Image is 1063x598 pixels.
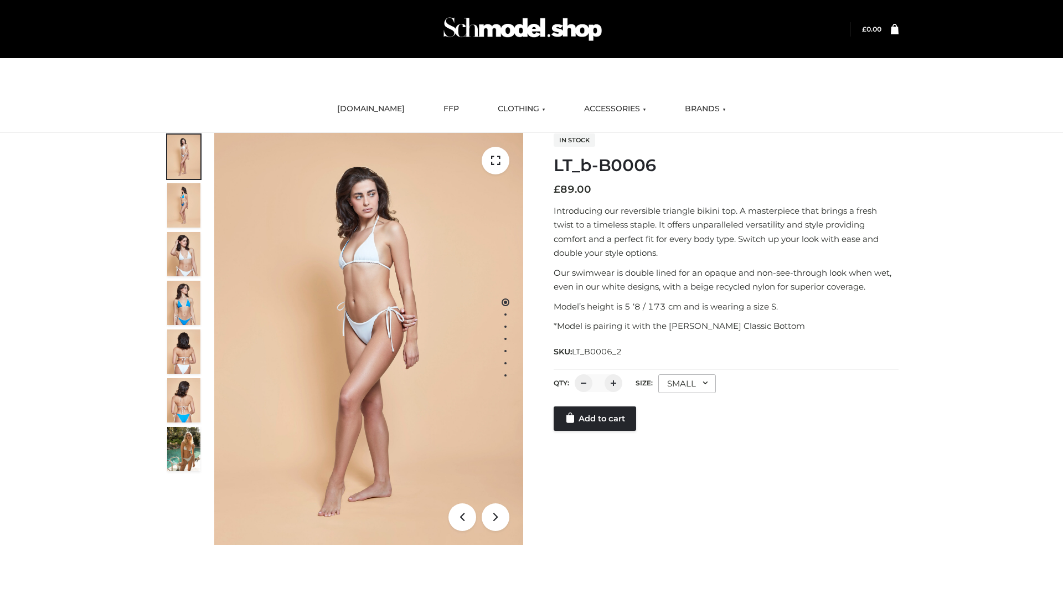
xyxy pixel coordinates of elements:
[167,427,200,471] img: Arieltop_CloudNine_AzureSky2.jpg
[677,97,734,121] a: BRANDS
[167,183,200,228] img: ArielClassicBikiniTop_CloudNine_AzureSky_OW114ECO_2-scaled.jpg
[167,281,200,325] img: ArielClassicBikiniTop_CloudNine_AzureSky_OW114ECO_4-scaled.jpg
[576,97,654,121] a: ACCESSORIES
[862,25,881,33] bdi: 0.00
[636,379,653,387] label: Size:
[554,183,560,195] span: £
[862,25,866,33] span: £
[167,135,200,179] img: ArielClassicBikiniTop_CloudNine_AzureSky_OW114ECO_1-scaled.jpg
[554,345,623,358] span: SKU:
[167,378,200,422] img: ArielClassicBikiniTop_CloudNine_AzureSky_OW114ECO_8-scaled.jpg
[554,319,899,333] p: *Model is pairing it with the [PERSON_NAME] Classic Bottom
[214,133,523,545] img: LT_b-B0006
[554,183,591,195] bdi: 89.00
[554,156,899,176] h1: LT_b-B0006
[554,204,899,260] p: Introducing our reversible triangle bikini top. A masterpiece that brings a fresh twist to a time...
[554,300,899,314] p: Model’s height is 5 ‘8 / 173 cm and is wearing a size S.
[554,266,899,294] p: Our swimwear is double lined for an opaque and non-see-through look when wet, even in our white d...
[658,374,716,393] div: SMALL
[167,329,200,374] img: ArielClassicBikiniTop_CloudNine_AzureSky_OW114ECO_7-scaled.jpg
[554,406,636,431] a: Add to cart
[435,97,467,121] a: FFP
[554,133,595,147] span: In stock
[329,97,413,121] a: [DOMAIN_NAME]
[167,232,200,276] img: ArielClassicBikiniTop_CloudNine_AzureSky_OW114ECO_3-scaled.jpg
[554,379,569,387] label: QTY:
[489,97,554,121] a: CLOTHING
[440,7,606,51] img: Schmodel Admin 964
[862,25,881,33] a: £0.00
[572,347,622,357] span: LT_B0006_2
